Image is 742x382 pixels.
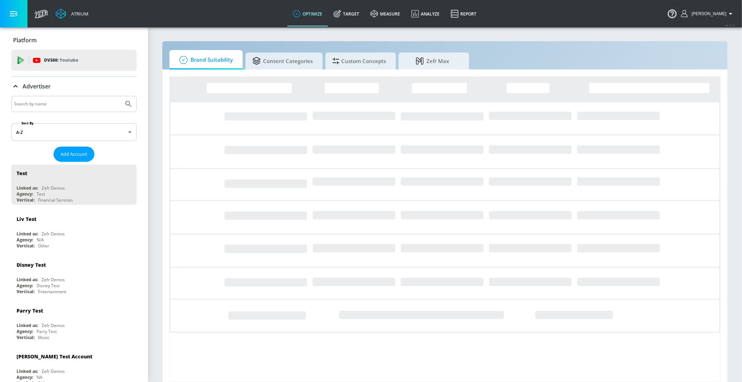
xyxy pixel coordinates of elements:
[17,231,38,237] div: Linked as:
[252,53,313,69] span: Content Categories
[38,289,66,295] div: Entertainment
[42,231,65,237] div: Zefr Demos
[681,10,735,18] button: [PERSON_NAME]
[61,150,87,158] span: Add Account
[37,374,43,380] div: NA
[38,243,49,249] div: Other
[287,1,328,26] a: optimize
[17,237,33,243] div: Agency:
[17,170,27,177] div: Test
[42,277,65,283] div: Zefr Demos
[11,302,137,342] div: Parry TestLinked as:Zefr DemosAgency:Parry TestVertical:Music
[17,374,33,380] div: Agency:
[17,191,33,197] div: Agency:
[11,256,137,296] div: Disney TestLinked as:Zefr DemosAgency:Disney TestVertical:Entertainment
[68,11,88,17] div: Atrium
[11,76,137,96] div: Advertiser
[17,353,92,360] div: [PERSON_NAME] Test Account
[332,53,386,69] span: Custom Concepts
[17,334,35,340] div: Vertical:
[11,210,137,251] div: Liv TestLinked as:Zefr DemosAgency:N/AVertical:Other
[11,30,137,50] div: Platform
[17,307,43,314] div: Parry Test
[17,261,46,268] div: Disney Test
[725,23,735,27] span: v 4.32.0
[17,289,35,295] div: Vertical:
[60,56,78,64] p: Youtube
[38,334,50,340] div: Music
[17,368,38,374] div: Linked as:
[17,283,33,289] div: Agency:
[406,1,445,26] a: Analyze
[11,50,137,71] div: DV360: Youtube
[365,1,406,26] a: measure
[56,8,88,19] a: Atrium
[13,36,37,44] p: Platform
[17,243,35,249] div: Vertical:
[37,237,44,243] div: N/A
[445,1,482,26] a: Report
[42,185,65,191] div: Zefr Demos
[37,191,45,197] div: Test
[176,51,233,68] span: Brand Suitability
[689,11,727,16] span: login as: veronica.hernandez@zefr.com
[11,123,137,141] div: A-Z
[17,197,35,203] div: Vertical:
[17,328,33,334] div: Agency:
[17,277,38,283] div: Linked as:
[42,322,65,328] div: Zefr Demos
[38,197,73,203] div: Financial Services
[37,283,60,289] div: Disney Test
[11,165,137,205] div: TestLinked as:Zefr DemosAgency:TestVertical:Financial Services
[44,56,78,64] p: DV360:
[37,328,57,334] div: Parry Test
[42,368,65,374] div: Zefr Demos
[17,216,36,222] div: Liv Test
[662,4,682,23] button: Open Resource Center
[406,53,459,69] span: Zefr Max
[54,147,94,162] button: Add Account
[23,82,51,90] p: Advertiser
[20,121,35,125] label: Sort By
[14,99,121,109] input: Search by name
[328,1,365,26] a: Target
[17,185,38,191] div: Linked as:
[17,322,38,328] div: Linked as:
